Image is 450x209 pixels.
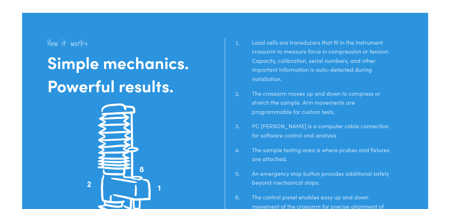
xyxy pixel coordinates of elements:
[241,121,403,145] li: PC [PERSON_NAME] is a computer cable connection for software control and analysis
[241,89,403,122] li: The crossarm moves up and down to compress or stretch the sample. Arm movements are programmable ...
[48,38,221,49] h2: How it works
[241,38,403,89] li: Load cells are transducers that fit in the instrument crossarm to measure force in compression or...
[48,75,221,96] h1: Powerful results.
[48,52,221,73] h1: Simple mechanics.
[241,145,403,169] li: The sample testing area is where probes and fixtures are attached.
[241,169,403,193] li: An emergency stop button provides additional safety beyond mechanical stops.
